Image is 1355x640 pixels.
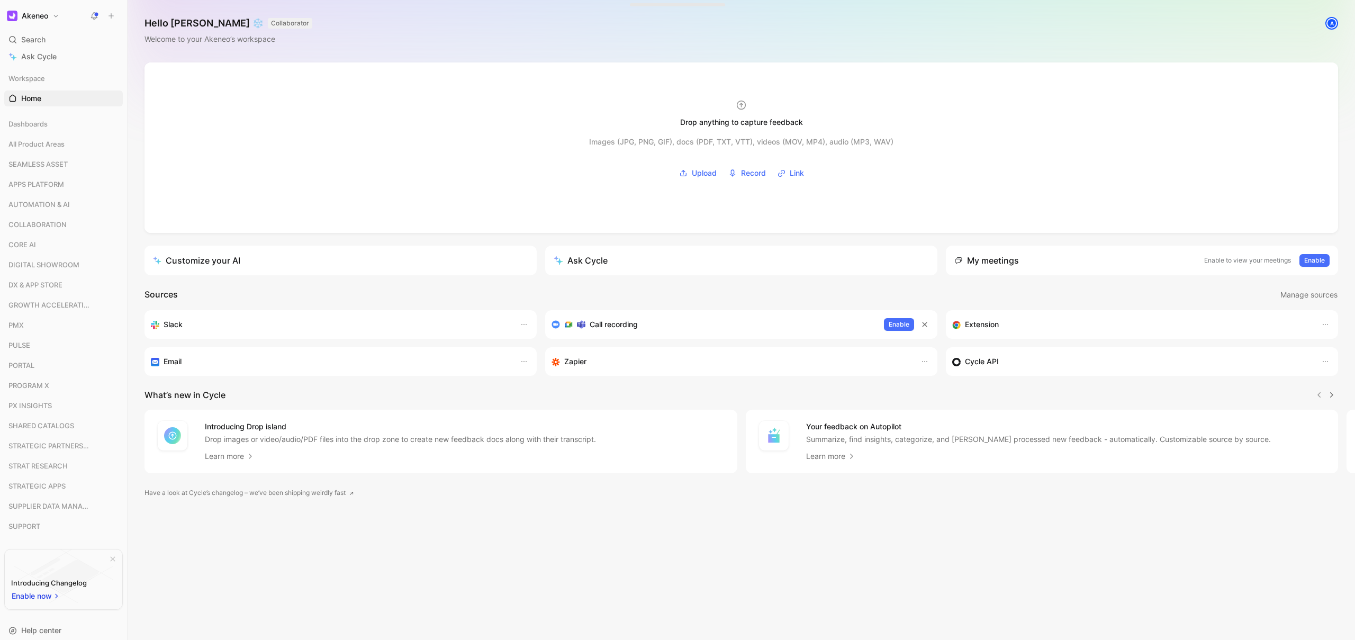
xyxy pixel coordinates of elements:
div: PULSE [4,337,123,356]
div: SUPPLIER DATA MANAGER [4,498,123,514]
div: Dashboards [4,116,123,135]
button: Ask Cycle [545,246,937,275]
div: Images (JPG, PNG, GIF), docs (PDF, TXT, VTT), videos (MOV, MP4), audio (MP3, WAV) [589,136,893,148]
div: SHARED CATALOGS [4,418,123,437]
h1: Akeneo [22,11,48,21]
div: Record & transcribe meetings from Zoom, Meet & Teams. [552,318,875,331]
span: STRAT RESEARCH [8,461,68,471]
div: DIGITAL SHOWROOM [4,257,123,276]
h4: Your feedback on Autopilot [806,420,1271,433]
h3: Cycle API [965,355,999,368]
div: Forward emails to your feedback inbox [151,355,509,368]
a: Home [4,91,123,106]
div: STRATEGIC APPS [4,478,123,497]
h1: Hello [PERSON_NAME] ❄️ [144,17,312,30]
div: GROWTH ACCELERATION [4,297,123,316]
div: Introducing Changelog [11,576,87,589]
span: CORE AI [8,239,36,250]
div: Search [4,32,123,48]
span: AUTOMATION & AI [8,199,70,210]
span: GROWTH ACCELERATION [8,300,92,310]
span: STRATEGIC PARTNERSHIP [8,440,92,451]
h3: Email [164,355,182,368]
button: Enable [884,318,914,331]
div: STRATEGIC PARTNERSHIP [4,438,123,457]
div: APPS PLATFORM [4,176,123,192]
span: Manage sources [1280,289,1338,301]
a: Ask Cycle [4,49,123,65]
button: Manage sources [1280,288,1338,302]
div: PMX [4,317,123,333]
div: DX & APP STORE [4,277,123,293]
span: Enable now [12,590,53,602]
button: Upload [675,165,720,181]
div: STRATEGIC PARTNERSHIP [4,438,123,454]
div: PORTAL [4,357,123,376]
img: Akeneo [7,11,17,21]
span: PMX [8,320,24,330]
div: CORE AI [4,237,123,253]
a: Customize your AI [144,246,537,275]
div: Ask Cycle [554,254,608,267]
span: Help center [21,626,61,635]
button: Record [725,165,770,181]
div: PORTAL [4,357,123,373]
span: Workspace [8,73,45,84]
span: SUPPLIER DATA MANAGER [8,501,92,511]
span: Dashboards [8,119,48,129]
span: Link [790,167,804,179]
p: Drop images or video/audio/PDF files into the drop zone to create new feedback docs along with th... [205,434,596,445]
span: Enable [889,319,909,330]
div: PULSE [4,337,123,353]
div: STRAT RESEARCH [4,458,123,477]
div: Help center [4,623,123,638]
span: Home [21,93,41,104]
p: Summarize, find insights, categorize, and [PERSON_NAME] processed new feedback - automatically. C... [806,434,1271,445]
div: PROGRAM X [4,377,123,393]
span: DX & APP STORE [8,280,62,290]
a: Learn more [806,450,856,463]
div: SUPPLIER DATA MANAGER [4,498,123,517]
div: AUTOMATION & AI [4,196,123,212]
div: PMX [4,317,123,336]
div: AUTOMATION & AI [4,196,123,215]
img: bg-BLZuj68n.svg [14,549,113,603]
div: CORE AI [4,237,123,256]
span: All Product Areas [8,139,65,149]
span: APPS PLATFORM [8,179,64,190]
span: DIGITAL SHOWROOM [8,259,79,270]
div: GROWTH ACCELERATION [4,297,123,313]
span: PULSE [8,340,30,350]
button: Enable [1299,254,1330,267]
span: SHARED CATALOGS [8,420,74,431]
button: Enable now [11,589,61,603]
div: STRAT RESEARCH [4,458,123,474]
span: Enable [1304,255,1325,266]
h3: Zapier [564,355,586,368]
a: Learn more [205,450,255,463]
button: COLLABORATOR [268,18,312,29]
div: Workspace [4,70,123,86]
span: PROGRAM X [8,380,49,391]
div: SUPPORT [4,518,123,534]
h3: Extension [965,318,999,331]
div: APPS PLATFORM [4,176,123,195]
a: Have a look at Cycle’s changelog – we’ve been shipping weirdly fast [144,488,354,498]
button: AkeneoAkeneo [4,8,62,23]
div: COLLABORATION [4,217,123,232]
span: Record [741,167,766,179]
div: Customize your AI [153,254,240,267]
span: PORTAL [8,360,34,371]
div: Drop anything to capture feedback [680,116,803,129]
div: DX & APP STORE [4,277,123,296]
h2: Sources [144,288,178,302]
div: SHARED CATALOGS [4,418,123,434]
button: Link [774,165,808,181]
div: Sync your customers, send feedback and get updates in Slack [151,318,509,331]
span: Upload [692,167,717,179]
div: Dashboards [4,116,123,132]
div: Sync customers & send feedback from custom sources. Get inspired by our favorite use case [952,355,1311,368]
span: PX INSIGHTS [8,400,52,411]
div: SEAMLESS ASSET [4,156,123,175]
h4: Introducing Drop island [205,420,596,433]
